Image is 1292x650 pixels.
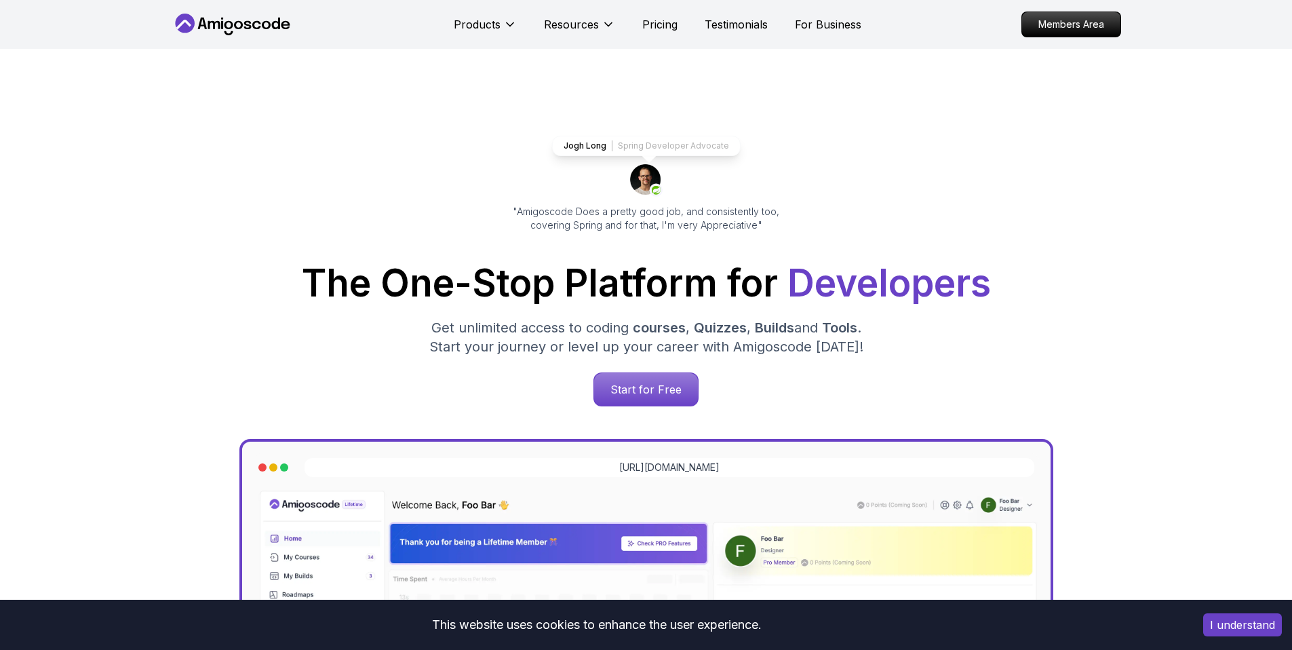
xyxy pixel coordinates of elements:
[454,16,501,33] p: Products
[619,461,720,474] a: [URL][DOMAIN_NAME]
[593,372,699,406] a: Start for Free
[630,164,663,197] img: josh long
[182,265,1110,302] h1: The One-Stop Platform for
[1203,613,1282,636] button: Accept cookies
[544,16,615,43] button: Resources
[1021,12,1121,37] a: Members Area
[454,16,517,43] button: Products
[822,320,857,336] span: Tools
[1022,12,1120,37] p: Members Area
[633,320,686,336] span: courses
[618,140,729,151] p: Spring Developer Advocate
[494,205,798,232] p: "Amigoscode Does a pretty good job, and consistently too, covering Spring and for that, I'm very ...
[755,320,794,336] span: Builds
[10,610,1183,640] div: This website uses cookies to enhance the user experience.
[705,16,768,33] a: Testimonials
[544,16,599,33] p: Resources
[694,320,747,336] span: Quizzes
[594,373,698,406] p: Start for Free
[642,16,678,33] a: Pricing
[787,261,991,305] span: Developers
[795,16,861,33] a: For Business
[418,318,874,356] p: Get unlimited access to coding , , and . Start your journey or level up your career with Amigosco...
[564,140,606,151] p: Jogh Long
